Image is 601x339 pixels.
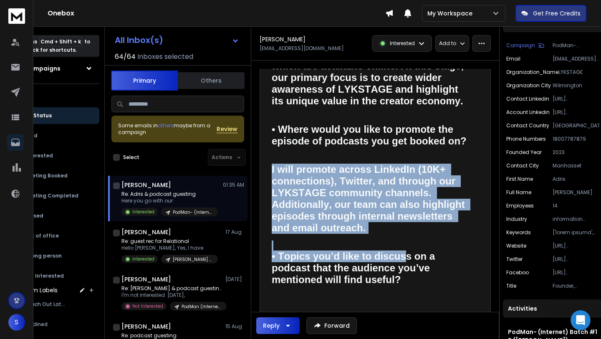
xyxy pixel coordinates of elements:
p: [DATE] [225,276,244,283]
p: Manhasset [553,162,599,169]
button: Lead [9,127,99,144]
p: Organization City [506,82,551,89]
p: [URL][DOMAIN_NAME] [553,96,599,102]
p: My Workspace [427,9,476,18]
p: [URL][DOMAIN_NAME] [553,256,599,263]
p: Here you go with our [121,197,218,204]
p: Wilmington [553,82,599,89]
h3: Inboxes selected [137,52,193,62]
p: 2023 [553,149,599,156]
p: 01:35 AM [223,182,244,188]
h1: [PERSON_NAME] [121,181,171,189]
p: Add to [439,40,456,47]
p: title [506,283,516,289]
button: S [8,314,25,331]
h1: [PERSON_NAME] [121,275,171,283]
button: Not Interested [9,268,99,284]
button: Closed [9,207,99,224]
p: Meeting Booked [24,172,68,179]
p: [GEOGRAPHIC_DATA] [553,122,599,129]
p: I'm not interested. [DATE], [121,292,222,299]
p: [EMAIL_ADDRESS][DOMAIN_NAME] [553,56,599,62]
div: Hi, Currently my Reachinbox account is managed by But I want to transfer it to my other email Is ... [8,248,159,310]
p: Employees [506,202,534,209]
button: Reply [256,317,300,334]
p: Founder, LYKSTAGE || Co-Founder, Mediamorphosis || Member [553,283,599,289]
button: Meeting Completed [9,187,99,204]
p: [URL][DOMAIN_NAME] [553,109,599,116]
button: Forward [306,317,357,334]
h1: [PERSON_NAME] [121,228,171,236]
p: Re: [PERSON_NAME] & podcast guesting [121,285,222,292]
p: Interested [24,152,53,159]
button: Out of office [9,228,99,244]
p: Re: Adris & podcast guesting [121,191,218,197]
p: Full Name [506,189,531,196]
button: go back [5,3,21,19]
p: information technology & services [553,216,599,223]
p: [PERSON_NAME][EMAIL_ADDRESS][DOMAIN_NAME] [17,124,140,141]
span: Declined [25,321,48,328]
p: industry [506,216,527,223]
button: Primary [111,71,178,91]
button: Others [178,71,245,90]
p: Account Linkedin [506,109,550,116]
button: Wrong person [9,248,99,264]
p: LYKSTAGE [558,69,599,76]
p: 17 Aug [225,229,244,235]
h1: All Campaigns [16,64,61,73]
p: [URL][DOMAIN_NAME] [553,243,599,249]
span: • Topics you’d like to discuss on a podcast that the audience you’ve mentioned will find useful? [272,250,438,285]
p: Founded year [506,149,542,156]
button: Interested [9,147,99,164]
p: [EMAIL_ADDRESS][DOMAIN_NAME] [260,45,344,52]
button: All Campaigns [9,60,99,77]
span: • Where would you like to promote the episode of podcasts you get booked on? [272,124,467,147]
div: Reply [263,321,280,330]
p: PodMan- (Internet) Batch #1 B ([PERSON_NAME]) [553,42,599,49]
p: Email [506,56,520,62]
p: Interested [132,209,154,215]
iframe: Intercom live chat [571,310,591,330]
div: Close [146,4,162,19]
p: Contact City [506,162,539,169]
p: Keywords [506,229,531,236]
span: others [158,122,174,129]
h1: Onebox [48,8,385,18]
p: Twitter [506,256,523,263]
strong: You will be notified here and by email [17,107,121,122]
button: All Status [9,107,99,124]
p: [PERSON_NAME] has completed your ticket [8,71,159,80]
p: ['lorem ipsumd', 'sitam consectet', 'adip elitse', 'doei te', 'incidid utlabo', 'etdolore magnaal... [553,229,599,236]
p: Wrong person [24,253,62,259]
h1: email transfer [53,4,116,18]
span: I will promote across LinkedIn (10K+ connections), Twitter, and through our LYKSTAGE community ch... [272,164,467,233]
p: [URL][DOMAIN_NAME] [553,269,599,276]
p: Re: podcast guesting [121,332,222,339]
p: contact Linkedin [506,96,549,102]
p: PodMan (Internet) Batch #2 B ([PERSON_NAME]) [182,304,222,310]
p: Phone Numbers [506,136,546,142]
p: Contact Country [506,122,549,129]
span: Reach Out Later [25,301,66,308]
p: Adris [553,176,599,182]
button: Declined [9,316,99,333]
div: Resolved • 4m ago [8,61,159,69]
h3: Filters [9,91,99,102]
img: Profile image for Lakshita [70,30,97,56]
button: Review [217,125,237,133]
p: Faceboo [506,269,529,276]
p: Get Free Credits [533,9,581,18]
p: Not Interested [132,303,163,309]
p: [PERSON_NAME] [553,189,599,196]
span: I have done very few podcasts earlier which are available online. At this stage, our primary focu... [272,48,467,106]
button: All Inbox(s) [108,32,246,48]
strong: Title [8,213,23,220]
h3: Custom Labels [14,286,58,294]
p: Hello [PERSON_NAME], Yes, I have [121,245,218,251]
h1: All Inbox(s) [115,36,163,44]
button: Meeting Booked [9,167,99,184]
p: Organization_Name [506,69,558,76]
